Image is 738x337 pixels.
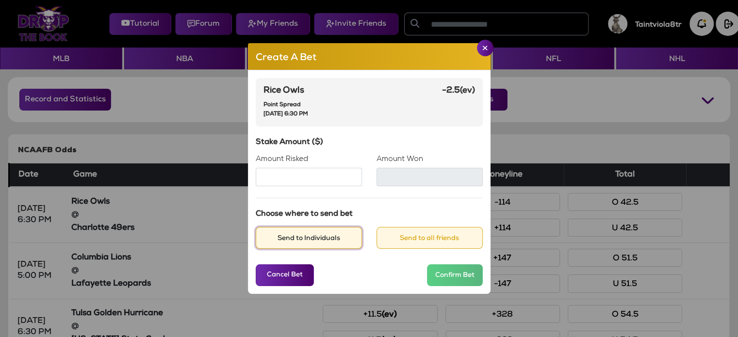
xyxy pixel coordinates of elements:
h6: Stake Amount ($) [256,138,483,147]
button: Send to Individuals [256,227,362,249]
small: Point Spread [263,102,301,108]
label: Amount Risked [256,155,308,164]
small: [DATE] 6:30 PM [263,112,308,117]
button: Confirm Bet [427,264,483,286]
label: Amount Won [377,155,423,164]
h6: -2.5 [442,86,475,96]
h6: Rice Owls [263,86,308,96]
button: Close [477,40,493,56]
img: Close [482,46,488,50]
button: Cancel Bet [256,264,314,286]
small: (ev) [460,87,475,95]
h5: Create A Bet [256,51,316,65]
button: Send to all friends [377,227,483,249]
h6: Choose where to send bet [256,210,483,219]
